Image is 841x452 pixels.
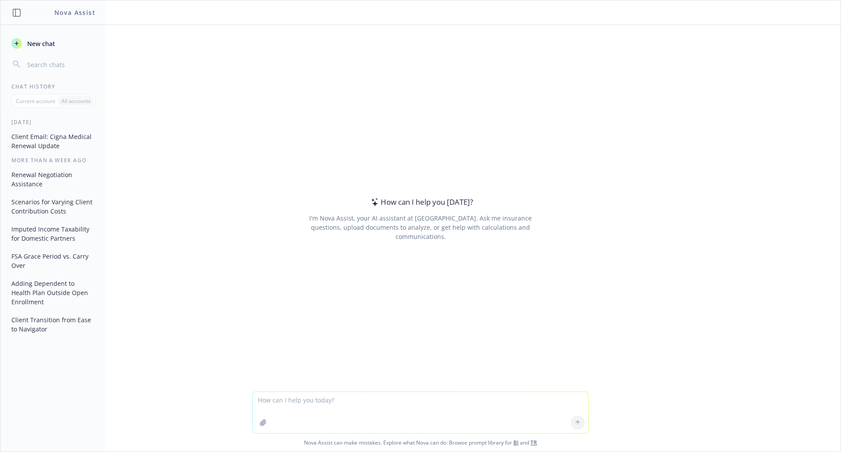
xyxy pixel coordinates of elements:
a: TR [530,439,537,446]
button: Scenarios for Varying Client Contribution Costs [8,195,99,218]
h1: Nova Assist [54,8,95,17]
button: Renewal Negotiation Assistance [8,167,99,191]
div: I'm Nova Assist, your AI assistant at [GEOGRAPHIC_DATA]. Ask me insurance questions, upload docum... [297,214,544,241]
div: Chat History [1,83,106,90]
div: How can I help you [DATE]? [368,196,473,208]
span: New chat [25,39,55,48]
button: New chat [8,36,99,51]
button: Adding Dependent to Health Plan Outside Open Enrollment [8,276,99,309]
div: More than a week ago [1,157,106,164]
p: Current account [16,97,55,105]
button: Client Email: Cigna Medical Renewal Update [8,129,99,153]
button: FSA Grace Period vs. Carry Over [8,249,99,273]
span: Nova Assist can make mistakes. Explore what Nova can do: Browse prompt library for and [4,434,837,452]
div: [DATE] [1,118,106,126]
p: All accounts [61,97,91,105]
a: BI [513,439,519,446]
input: Search chats [25,58,95,71]
button: Client Transition from Ease to Navigator [8,313,99,336]
button: Imputed Income Taxability for Domestic Partners [8,222,99,246]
